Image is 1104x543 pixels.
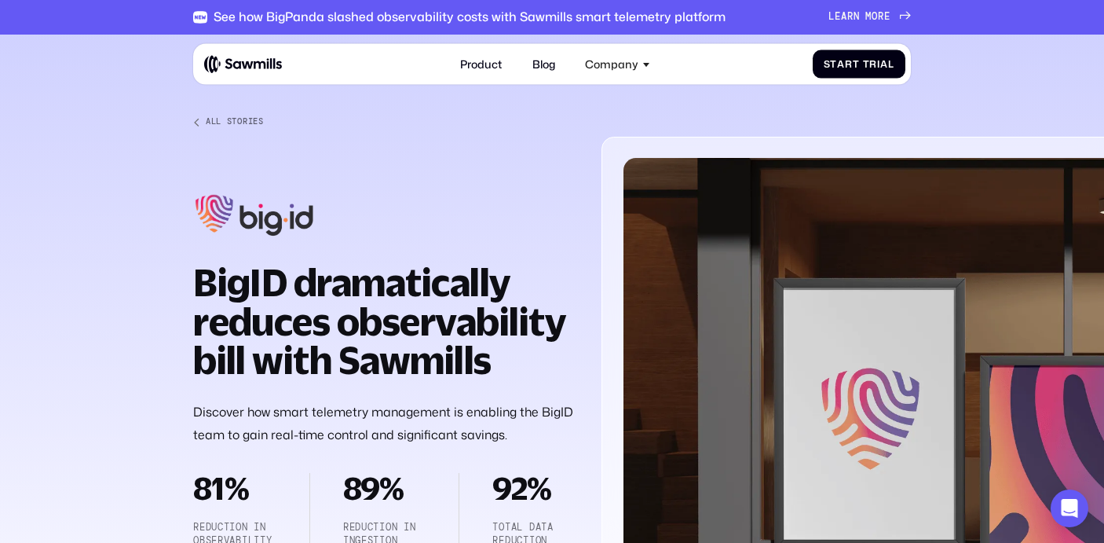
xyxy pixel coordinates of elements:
div: All Stories [206,117,264,127]
span: m [865,11,872,23]
span: r [878,11,884,23]
a: Learnmore [828,11,911,23]
span: L [828,11,835,23]
strong: BigID dramatically reduces observability bill with Sawmills [193,260,566,382]
span: r [847,11,854,23]
span: r [869,58,877,70]
h2: 89% [343,473,426,504]
span: t [830,58,837,70]
h2: 92% [492,473,575,504]
span: a [880,58,888,70]
a: StartTrial [813,50,905,79]
div: Company [585,57,638,71]
h2: 81% [193,473,276,504]
span: t [853,58,860,70]
span: i [877,58,880,70]
span: l [888,58,894,70]
div: Company [577,50,658,79]
p: Discover how smart telemetry management is enabling the BigID team to gain real-time control and ... [193,401,576,446]
span: e [884,11,890,23]
span: n [854,11,860,23]
a: Product [452,50,510,79]
div: Open Intercom Messenger [1051,490,1088,527]
span: a [837,58,845,70]
a: All Stories [193,117,576,127]
span: o [872,11,878,23]
span: S [824,58,831,70]
div: See how BigPanda slashed observability costs with Sawmills smart telemetry platform [214,9,726,24]
span: e [835,11,841,23]
span: a [841,11,847,23]
a: Blog [524,50,563,79]
span: r [845,58,853,70]
span: T [863,58,870,70]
